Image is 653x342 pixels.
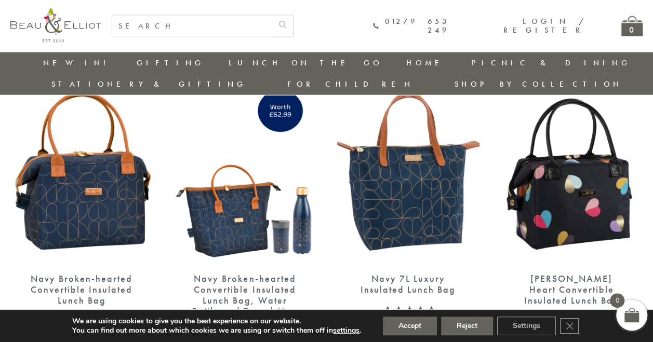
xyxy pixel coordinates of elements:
[337,80,479,335] a: Navy 7L Luxury Insulated Lunch Bag Navy 7L Luxury Insulated Lunch Bag Rated 5.00 out of 5 £19.99
[518,273,624,306] div: [PERSON_NAME] Heart Convertible Insulated Lunch Bag
[337,80,479,264] img: Navy 7L Luxury Insulated Lunch Bag
[72,326,361,335] p: You can find out more about which cookies we are using or switch them off in .
[43,58,113,68] a: New in!
[112,16,272,37] input: SEARCH
[333,326,359,335] button: settings
[503,16,585,35] a: Login / Register
[500,80,643,264] img: Emily convertible lunch bag
[621,16,643,36] a: 0
[455,79,622,89] a: Shop by collection
[406,58,448,68] a: Home
[383,306,433,315] div: Rated 5.00 out of 5
[228,58,382,68] a: Lunch On The Go
[137,58,204,68] a: Gifting
[383,306,389,329] span: 1
[472,58,631,68] a: Picnic & Dining
[192,273,298,317] div: Navy Broken-hearted Convertible Insulated Lunch Bag, Water Bottle and Travel Mug
[610,293,624,308] span: 0
[287,79,414,89] a: For Children
[373,17,449,35] a: 01279 653 249
[383,317,437,335] button: Accept
[174,80,316,264] img: Navy Broken-hearted Convertible Lunch Bag, Water Bottle and Travel Mug
[29,273,135,306] div: Navy Broken-hearted Convertible Insulated Lunch Bag
[10,80,153,326] a: Navy Broken-hearted Convertible Insulated Lunch Bag Navy Broken-hearted Convertible Insulated Lun...
[10,80,153,264] img: Navy Broken-hearted Convertible Insulated Lunch Bag
[355,273,461,295] div: Navy 7L Luxury Insulated Lunch Bag
[441,317,493,335] button: Reject
[497,317,556,335] button: Settings
[174,80,316,337] a: Navy Broken-hearted Convertible Lunch Bag, Water Bottle and Travel Mug Navy Broken-hearted Conver...
[72,317,361,326] p: We are using cookies to give you the best experience on our website.
[10,8,101,43] img: logo
[51,79,246,89] a: Stationery & Gifting
[560,318,579,334] button: Close GDPR Cookie Banner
